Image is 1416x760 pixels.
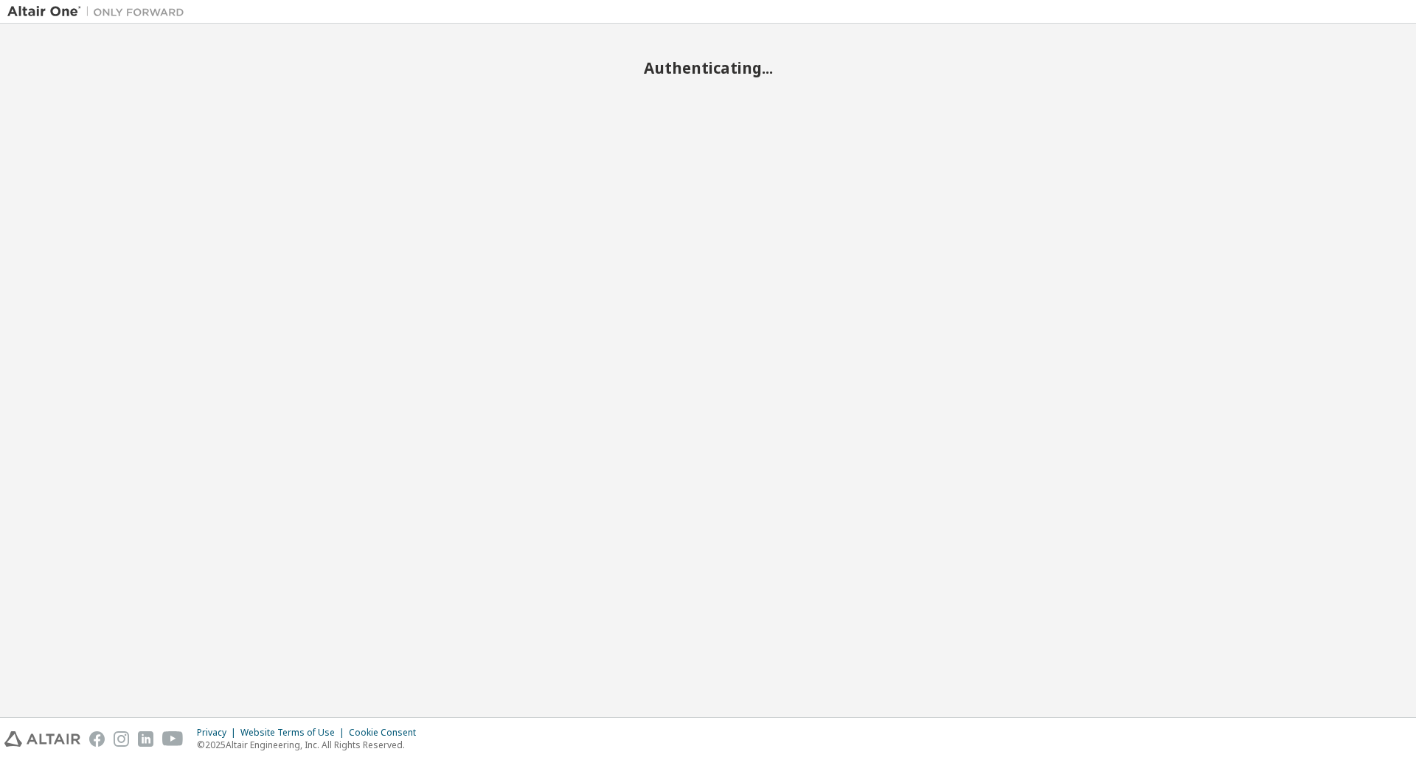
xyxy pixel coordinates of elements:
div: Privacy [197,727,240,739]
img: youtube.svg [162,731,184,747]
p: © 2025 Altair Engineering, Inc. All Rights Reserved. [197,739,425,751]
img: linkedin.svg [138,731,153,747]
img: Altair One [7,4,192,19]
div: Website Terms of Use [240,727,349,739]
img: facebook.svg [89,731,105,747]
div: Cookie Consent [349,727,425,739]
img: altair_logo.svg [4,731,80,747]
h2: Authenticating... [7,58,1409,77]
img: instagram.svg [114,731,129,747]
